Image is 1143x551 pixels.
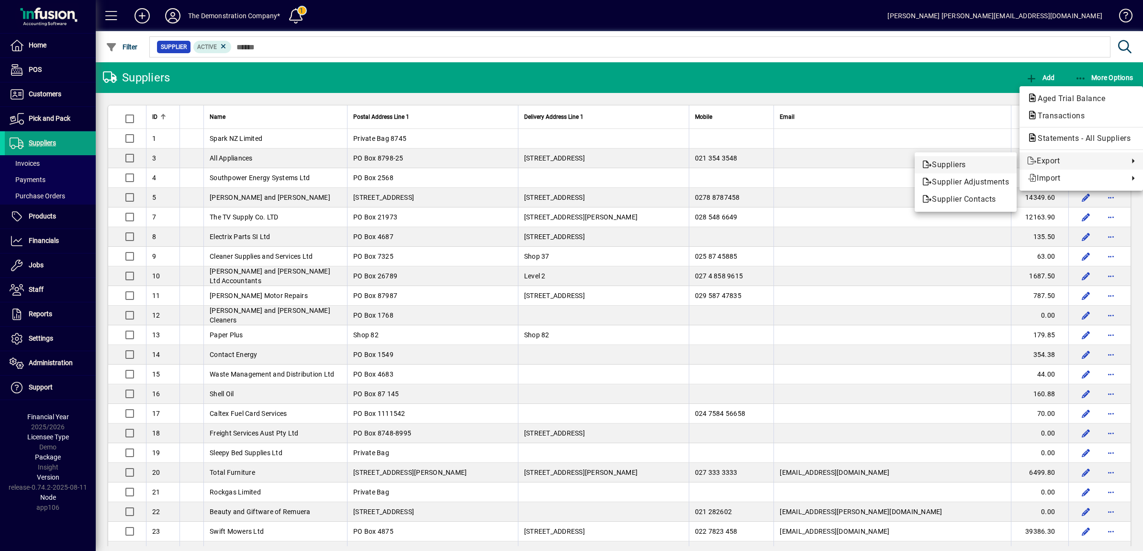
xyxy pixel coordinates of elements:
[1027,134,1135,143] span: Statements - All Suppliers
[1027,94,1110,103] span: Aged Trial Balance
[1027,155,1124,167] span: Export
[1027,172,1124,184] span: Import
[922,194,1009,205] span: Supplier Contacts
[922,159,1009,171] span: Suppliers
[1027,111,1089,120] span: Transactions
[922,176,1009,188] span: Supplier Adjustments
